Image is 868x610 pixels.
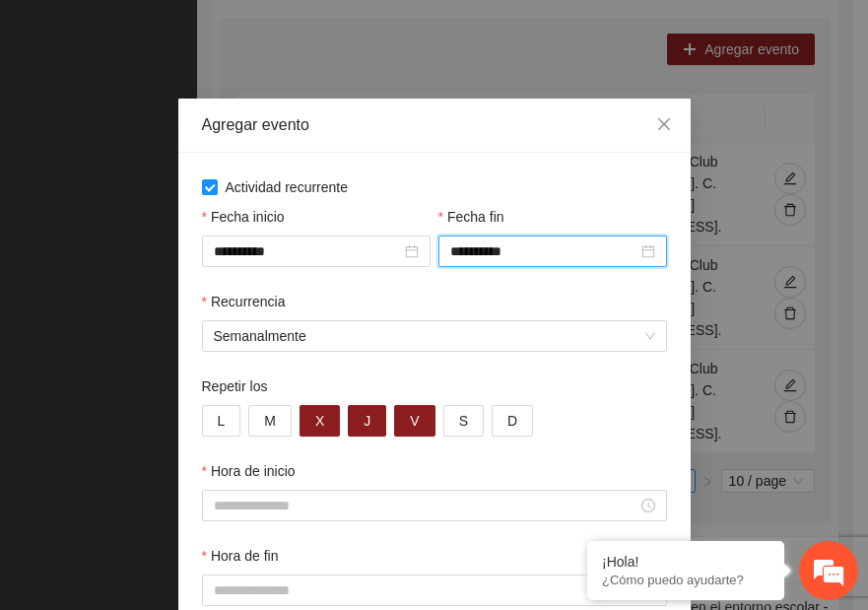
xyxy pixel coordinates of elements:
[202,545,279,567] label: Hora de fin
[218,176,357,198] span: Actividad recurrente
[214,495,637,516] input: Hora de inicio
[348,405,386,437] button: J
[214,240,401,262] input: Fecha inicio
[410,410,419,432] span: V
[114,195,272,394] span: Estamos en línea.
[264,410,276,432] span: M
[248,405,292,437] button: M
[443,405,484,437] button: S
[450,240,637,262] input: Fecha fin
[492,405,533,437] button: D
[602,573,769,587] p: ¿Cómo puedo ayudarte?
[656,116,672,132] span: close
[10,403,375,472] textarea: Escriba su mensaje y pulse “Intro”
[202,405,241,437] button: L
[214,579,637,601] input: Hora de fin
[602,554,769,570] div: ¡Hola!
[300,405,340,437] button: X
[507,410,517,432] span: D
[315,410,324,432] span: X
[459,410,468,432] span: S
[202,460,296,482] label: Hora de inicio
[202,114,667,136] div: Agregar evento
[364,410,370,432] span: J
[438,206,504,228] label: Fecha fin
[202,206,285,228] label: Fecha inicio
[202,375,268,397] label: Repetir los
[637,99,691,152] button: Close
[102,101,331,126] div: Chatee con nosotros ahora
[394,405,434,437] button: V
[323,10,370,57] div: Minimizar ventana de chat en vivo
[202,291,286,312] label: Recurrencia
[218,410,226,432] span: L
[214,321,655,351] span: Semanalmente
